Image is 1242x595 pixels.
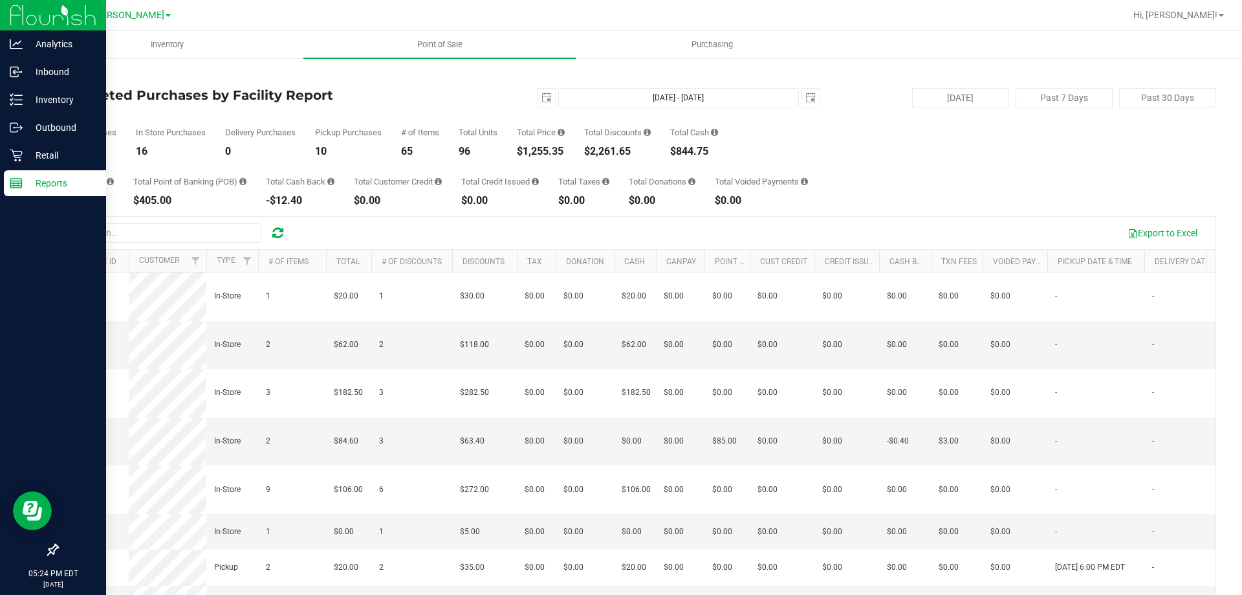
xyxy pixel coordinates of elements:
a: Total [336,257,360,266]
span: $0.00 [757,484,778,496]
div: Delivery Purchases [225,128,296,137]
div: Total Donations [629,177,695,186]
p: [DATE] [6,579,100,589]
span: $0.00 [887,484,907,496]
span: $0.00 [525,290,545,302]
span: $0.00 [563,387,583,399]
span: $0.00 [939,526,959,538]
span: - [1055,526,1057,538]
div: $0.00 [715,196,808,206]
a: Donation [566,257,604,266]
span: In-Store [214,484,241,496]
span: [DATE] 6:00 PM EDT [1055,561,1125,574]
span: $0.00 [664,339,684,351]
div: $405.00 [133,196,246,206]
a: Txn Fees [941,257,977,266]
span: $0.00 [712,387,732,399]
i: Sum of the discount values applied to the all purchases in the date range. [644,128,651,137]
div: Pickup Purchases [315,128,382,137]
span: 1 [379,526,384,538]
span: $0.00 [887,526,907,538]
span: 3 [266,387,270,399]
span: In-Store [214,387,241,399]
span: 9 [266,484,270,496]
span: $0.00 [525,435,545,447]
span: $35.00 [460,561,485,574]
button: Export to Excel [1119,222,1206,244]
p: 05:24 PM EDT [6,568,100,579]
span: $0.00 [563,561,583,574]
a: Inventory [31,31,303,58]
span: Inventory [133,39,201,51]
i: Sum of the successful, non-voided payments using account credit for all purchases in the date range. [435,177,442,186]
span: $0.00 [525,561,545,574]
button: Past 30 Days [1119,88,1216,107]
div: 16 [136,146,206,157]
span: $0.00 [990,484,1010,496]
div: Total Customer Credit [354,177,442,186]
p: Analytics [23,36,100,52]
span: $0.00 [990,387,1010,399]
span: $0.00 [990,290,1010,302]
div: Total Credit Issued [461,177,539,186]
a: Cash Back [889,257,932,266]
span: $20.00 [622,561,646,574]
i: Sum of all voided payment transaction amounts, excluding tips and transaction fees, for all purch... [801,177,808,186]
span: - [1152,290,1154,302]
div: Total Point of Banking (POB) [133,177,246,186]
div: Total Taxes [558,177,609,186]
span: - [1055,435,1057,447]
a: Cust Credit [760,257,807,266]
span: $0.00 [563,484,583,496]
span: $5.00 [460,526,480,538]
span: $0.00 [887,339,907,351]
span: $0.00 [990,561,1010,574]
span: - [1152,526,1154,538]
span: $0.00 [887,561,907,574]
span: -$0.40 [887,435,909,447]
span: select [801,89,820,107]
div: $0.00 [354,196,442,206]
span: $0.00 [712,290,732,302]
span: In-Store [214,435,241,447]
span: $0.00 [664,435,684,447]
input: Search... [67,223,261,243]
span: In-Store [214,290,241,302]
span: $0.00 [822,290,842,302]
span: $0.00 [712,339,732,351]
div: 65 [401,146,439,157]
inline-svg: Reports [10,177,23,190]
span: $0.00 [757,561,778,574]
span: 1 [266,526,270,538]
span: $0.00 [563,435,583,447]
span: - [1152,561,1154,574]
span: $63.40 [460,435,485,447]
span: select [538,89,556,107]
p: Outbound [23,120,100,135]
span: $0.00 [757,290,778,302]
span: $0.00 [939,561,959,574]
a: Delivery Date [1155,257,1210,266]
button: Past 7 Days [1016,88,1113,107]
span: Hi, [PERSON_NAME]! [1133,10,1217,20]
a: Tax [527,257,542,266]
span: $84.60 [334,435,358,447]
span: 1 [266,290,270,302]
span: $0.00 [757,526,778,538]
span: $0.00 [822,561,842,574]
div: -$12.40 [266,196,334,206]
i: Sum of the total prices of all purchases in the date range. [558,128,565,137]
inline-svg: Analytics [10,38,23,51]
span: $20.00 [334,290,358,302]
button: [DATE] [912,88,1009,107]
span: 6 [379,484,384,496]
div: 10 [315,146,382,157]
span: [PERSON_NAME] [93,10,164,21]
a: Credit Issued [825,257,878,266]
i: Sum of the total taxes for all purchases in the date range. [602,177,609,186]
span: 2 [379,339,384,351]
span: $20.00 [622,290,646,302]
span: $106.00 [622,484,651,496]
a: Point of Sale [303,31,576,58]
span: $0.00 [757,387,778,399]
